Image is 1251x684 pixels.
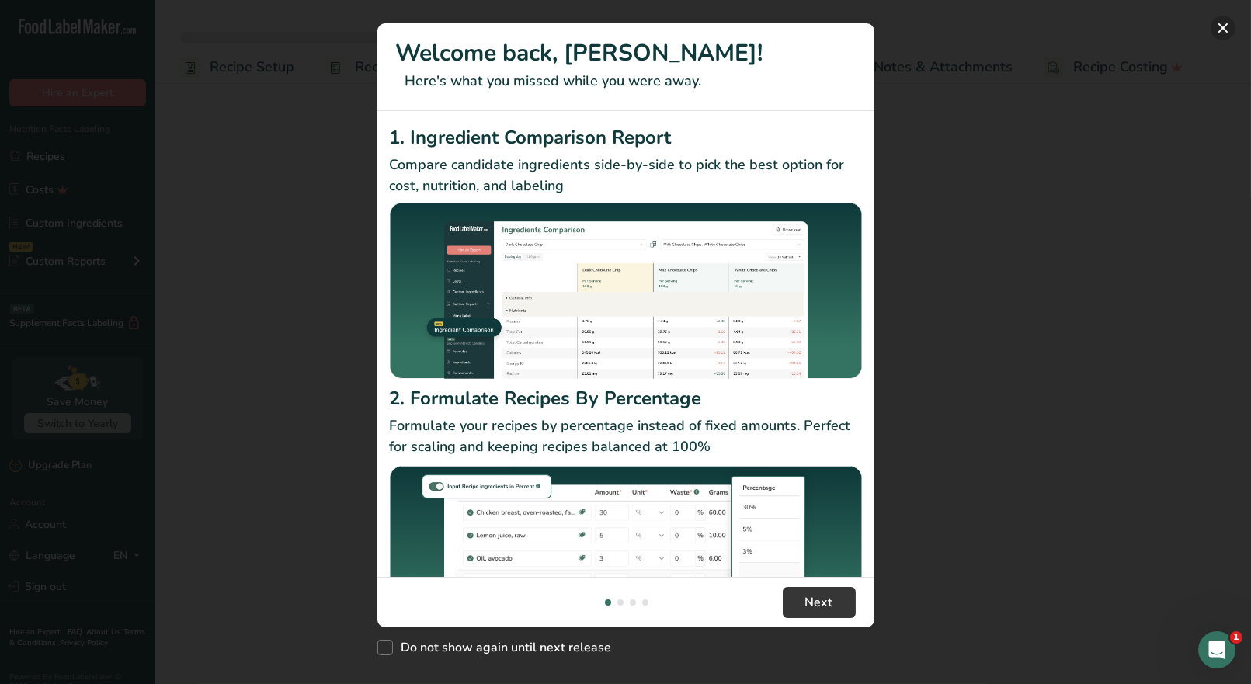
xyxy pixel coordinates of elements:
button: Next [783,587,856,618]
span: 1 [1230,631,1242,644]
span: Do not show again until next release [393,640,612,655]
h2: 2. Formulate Recipes By Percentage [390,384,862,412]
img: Ingredient Comparison Report [390,203,862,379]
h1: Welcome back, [PERSON_NAME]! [396,36,856,71]
iframe: Intercom live chat [1198,631,1235,668]
h2: 1. Ingredient Comparison Report [390,123,862,151]
p: Formulate your recipes by percentage instead of fixed amounts. Perfect for scaling and keeping re... [390,415,862,457]
span: Next [805,593,833,612]
p: Here's what you missed while you were away. [396,71,856,92]
p: Compare candidate ingredients side-by-side to pick the best option for cost, nutrition, and labeling [390,155,862,196]
img: Formulate Recipes By Percentage [390,464,862,651]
